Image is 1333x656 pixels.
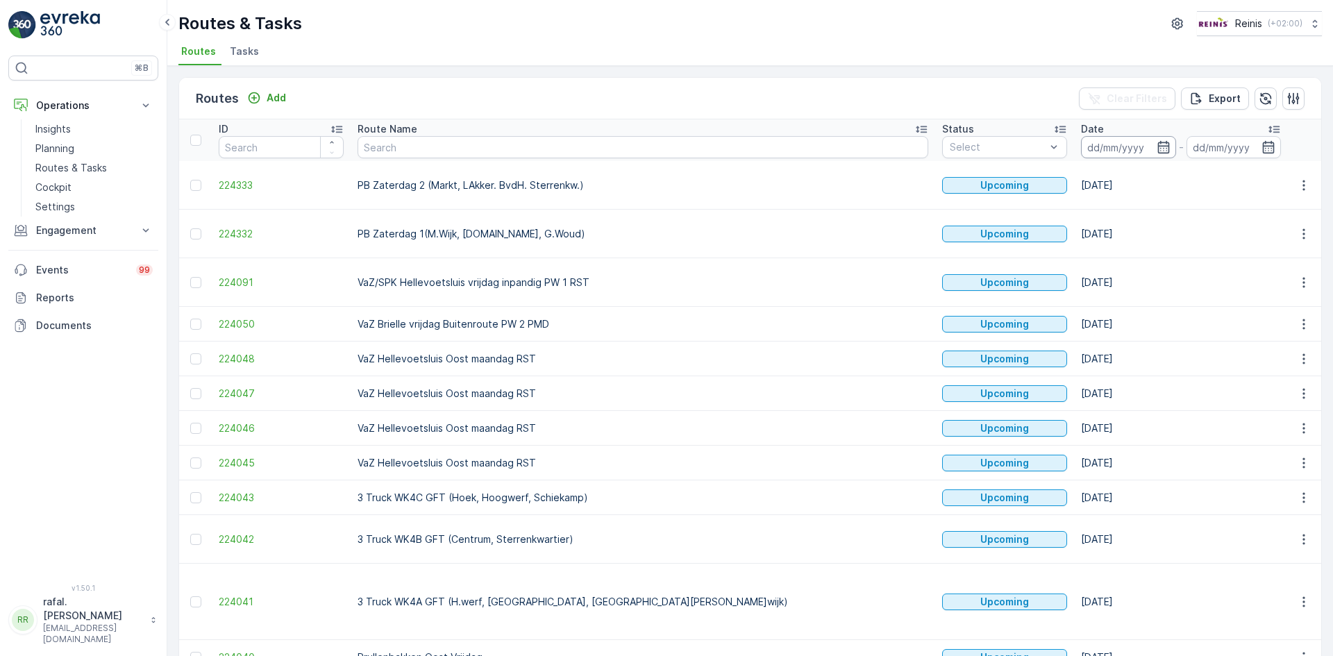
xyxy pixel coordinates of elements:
p: ID [219,122,228,136]
p: VaZ Brielle vrijdag Buitenroute PW 2 PMD [358,317,928,331]
button: Operations [8,92,158,119]
p: Select [950,140,1046,154]
p: Clear Filters [1107,92,1167,106]
div: Toggle Row Selected [190,319,201,330]
span: Routes [181,44,216,58]
input: Search [358,136,928,158]
button: Upcoming [942,420,1067,437]
img: logo [8,11,36,39]
td: [DATE] [1074,480,1288,515]
td: [DATE] [1074,161,1288,210]
p: Events [36,263,128,277]
p: Upcoming [980,491,1029,505]
p: ( +02:00 ) [1268,18,1302,29]
p: Settings [35,200,75,214]
p: Upcoming [980,352,1029,366]
p: Cockpit [35,180,72,194]
button: Export [1181,87,1249,110]
p: Export [1209,92,1241,106]
td: [DATE] [1074,376,1288,411]
a: 224043 [219,491,344,505]
button: Upcoming [942,455,1067,471]
button: RRrafal.[PERSON_NAME][EMAIL_ADDRESS][DOMAIN_NAME] [8,595,158,645]
div: Toggle Row Selected [190,457,201,469]
button: Reinis(+02:00) [1197,11,1322,36]
a: Insights [30,119,158,139]
p: Upcoming [980,456,1029,470]
a: 224046 [219,421,344,435]
p: Upcoming [980,276,1029,289]
td: [DATE] [1074,210,1288,258]
a: Reports [8,284,158,312]
button: Engagement [8,217,158,244]
a: 224045 [219,456,344,470]
a: 224042 [219,532,344,546]
a: 224041 [219,595,344,609]
td: [DATE] [1074,564,1288,640]
button: Clear Filters [1079,87,1175,110]
p: Upcoming [980,178,1029,192]
div: Toggle Row Selected [190,596,201,607]
button: Upcoming [942,274,1067,291]
button: Upcoming [942,594,1067,610]
button: Upcoming [942,316,1067,333]
div: Toggle Row Selected [190,228,201,239]
p: Upcoming [980,227,1029,241]
p: Operations [36,99,131,112]
a: Routes & Tasks [30,158,158,178]
div: Toggle Row Selected [190,180,201,191]
a: 224332 [219,227,344,241]
a: Events99 [8,256,158,284]
a: Planning [30,139,158,158]
p: VaZ/SPK Hellevoetsluis vrijdag inpandig PW 1 RST [358,276,928,289]
a: Settings [30,197,158,217]
p: 3 Truck WK4C GFT (Hoek, Hoogwerf, Schiekamp) [358,491,928,505]
td: [DATE] [1074,411,1288,446]
p: Planning [35,142,74,155]
p: Routes & Tasks [178,12,302,35]
td: [DATE] [1074,258,1288,307]
p: Route Name [358,122,417,136]
input: dd/mm/yyyy [1081,136,1176,158]
a: Cockpit [30,178,158,197]
p: PB Zaterdag 1(M.Wijk, [DOMAIN_NAME], G.Woud) [358,227,928,241]
div: Toggle Row Selected [190,388,201,399]
p: VaZ Hellevoetsluis Oost maandag RST [358,352,928,366]
td: [DATE] [1074,446,1288,480]
button: Upcoming [942,531,1067,548]
p: VaZ Hellevoetsluis Oost maandag RST [358,421,928,435]
a: 224050 [219,317,344,331]
div: Toggle Row Selected [190,534,201,545]
p: PB Zaterdag 2 (Markt, LAkker. BvdH. Sterrenkw.) [358,178,928,192]
span: v 1.50.1 [8,584,158,592]
img: logo_light-DOdMpM7g.png [40,11,100,39]
a: 224048 [219,352,344,366]
p: 3 Truck WK4B GFT (Centrum, Sterrenkwartier) [358,532,928,546]
button: Upcoming [942,226,1067,242]
img: Reinis-Logo-Vrijstaand_Tekengebied-1-copy2_aBO4n7j.png [1197,16,1230,31]
div: RR [12,609,34,631]
a: 224091 [219,276,344,289]
p: Status [942,122,974,136]
button: Add [242,90,292,106]
div: Toggle Row Selected [190,492,201,503]
td: [DATE] [1074,307,1288,342]
p: [EMAIL_ADDRESS][DOMAIN_NAME] [43,623,143,645]
input: dd/mm/yyyy [1187,136,1282,158]
p: Upcoming [980,387,1029,401]
button: Upcoming [942,177,1067,194]
p: Engagement [36,224,131,237]
p: Reports [36,291,153,305]
p: Routes [196,89,239,108]
p: Date [1081,122,1104,136]
span: 224047 [219,387,344,401]
button: Upcoming [942,385,1067,402]
p: Upcoming [980,532,1029,546]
